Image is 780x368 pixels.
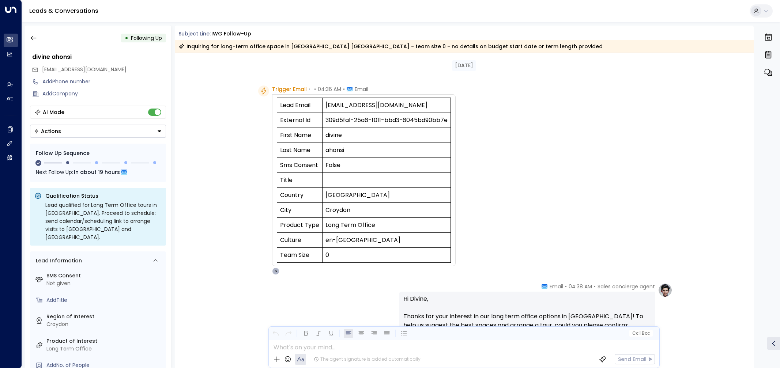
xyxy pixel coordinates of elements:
[46,296,163,304] div: AddTitle
[46,313,163,320] label: Region of Interest
[30,125,166,138] button: Actions
[46,337,163,345] label: Product of Interest
[598,283,655,290] span: Sales concierge agent
[323,248,451,263] td: 0
[277,218,323,233] td: Product Type
[45,192,162,200] p: Qualification Status
[318,86,341,93] span: 04:36 AM
[277,128,323,143] td: First Name
[74,168,120,176] span: In about 19 hours
[277,113,323,128] td: External Id
[277,98,323,113] td: Lead Email
[323,158,451,173] td: False
[43,109,64,116] div: AI Mode
[211,30,251,38] div: IWG Follow-up
[131,34,162,42] span: Following Up
[323,128,451,143] td: divine
[452,60,476,71] div: [DATE]
[36,168,160,176] div: Next Follow Up:
[42,66,127,73] span: teeupwrld@gmail.com
[42,78,166,86] div: AddPhone number
[45,201,162,241] div: Lead qualified for Long Term Office tours in [GEOGRAPHIC_DATA]. Proceed to schedule: send calenda...
[639,331,641,336] span: |
[277,188,323,203] td: Country
[42,90,166,98] div: AddCompany
[34,128,61,134] div: Actions
[46,345,163,353] div: Long Term Office
[629,330,653,337] button: Cc|Bcc
[323,188,451,203] td: [GEOGRAPHIC_DATA]
[355,86,368,93] span: Email
[271,329,280,338] button: Undo
[178,30,211,37] span: Subject Line:
[277,203,323,218] td: City
[550,283,563,290] span: Email
[32,53,166,61] div: divine ahonsi
[309,86,310,93] span: •
[323,203,451,218] td: Croydon
[343,86,345,93] span: •
[272,268,279,275] div: S
[277,233,323,248] td: Culture
[323,233,451,248] td: en-[GEOGRAPHIC_DATA]
[30,125,166,138] div: Button group with a nested menu
[594,283,596,290] span: •
[632,331,650,336] span: Cc Bcc
[46,280,163,287] div: Not given
[569,283,592,290] span: 04:38 AM
[277,248,323,263] td: Team Size
[658,283,672,297] img: profile-logo.png
[314,356,421,363] div: The agent signature is added automatically
[42,66,127,73] span: [EMAIL_ADDRESS][DOMAIN_NAME]
[272,86,307,93] span: Trigger Email
[314,86,316,93] span: •
[565,283,567,290] span: •
[46,320,163,328] div: Croydon
[323,113,451,128] td: 309d5fa1-25a6-f011-bbd3-6045bd90bb7e
[178,43,603,50] div: Inquiring for long-term office space in [GEOGRAPHIC_DATA] [GEOGRAPHIC_DATA] - team size 0 - no de...
[323,98,451,113] td: [EMAIL_ADDRESS][DOMAIN_NAME]
[277,158,323,173] td: Sms Consent
[323,143,451,158] td: ahonsi
[284,329,293,338] button: Redo
[323,218,451,233] td: Long Term Office
[29,7,98,15] a: Leads & Conversations
[277,143,323,158] td: Last Name
[46,272,163,280] label: SMS Consent
[33,257,82,265] div: Lead Information
[277,173,323,188] td: Title
[36,149,160,157] div: Follow Up Sequence
[125,31,128,45] div: •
